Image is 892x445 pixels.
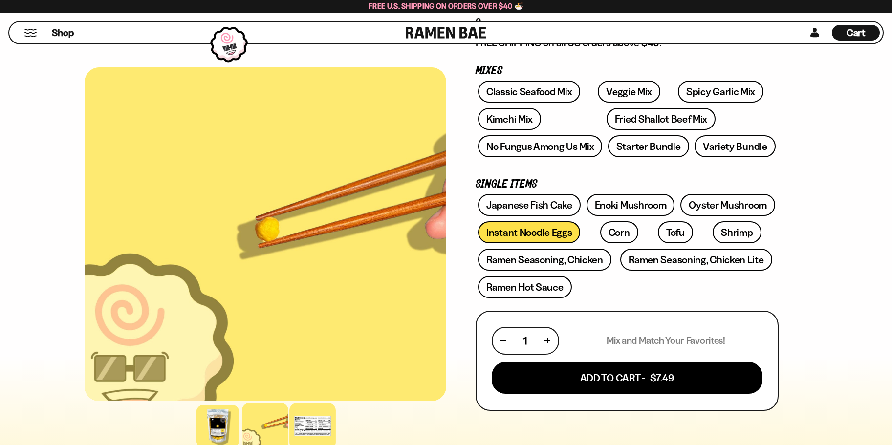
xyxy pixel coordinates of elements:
[713,221,761,243] a: Shrimp
[678,81,763,103] a: Spicy Garlic Mix
[600,221,638,243] a: Corn
[608,135,689,157] a: Starter Bundle
[476,66,779,76] p: Mixes
[476,180,779,189] p: Single Items
[523,335,527,347] span: 1
[607,335,725,347] p: Mix and Match Your Favorites!
[478,108,541,130] a: Kimchi Mix
[832,22,880,43] div: Cart
[695,135,776,157] a: Variety Bundle
[680,194,775,216] a: Oyster Mushroom
[478,276,572,298] a: Ramen Hot Sauce
[620,249,772,271] a: Ramen Seasoning, Chicken Lite
[658,221,693,243] a: Tofu
[587,194,675,216] a: Enoki Mushroom
[478,194,581,216] a: Japanese Fish Cake
[478,249,611,271] a: Ramen Seasoning, Chicken
[478,135,602,157] a: No Fungus Among Us Mix
[607,108,716,130] a: Fried Shallot Beef Mix
[52,26,74,40] span: Shop
[24,29,37,37] button: Mobile Menu Trigger
[369,1,523,11] span: Free U.S. Shipping on Orders over $40 🍜
[598,81,660,103] a: Veggie Mix
[52,25,74,41] a: Shop
[478,81,580,103] a: Classic Seafood Mix
[847,27,866,39] span: Cart
[492,362,762,394] button: Add To Cart - $7.49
